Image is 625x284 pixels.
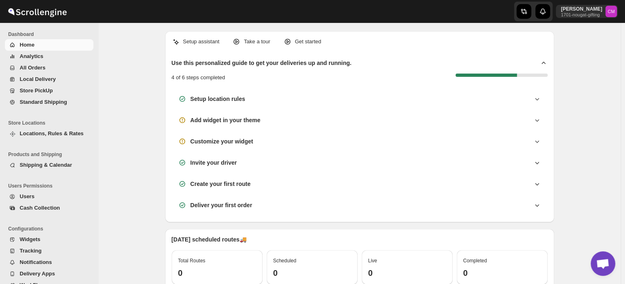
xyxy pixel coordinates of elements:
span: Completed [463,258,487,264]
button: Widgets [5,234,93,245]
button: Tracking [5,245,93,257]
p: [DATE] scheduled routes 🚚 [172,235,548,244]
h3: 0 [178,268,256,278]
h3: 0 [368,268,446,278]
span: Store PickUp [20,87,53,94]
h3: Add widget in your theme [190,116,260,124]
span: Products and Shipping [8,151,94,158]
span: All Orders [20,65,45,71]
div: Open chat [591,251,615,276]
span: Locations, Rules & Rates [20,130,84,136]
span: Users Permissions [8,183,94,189]
span: Local Delivery [20,76,56,82]
button: Notifications [5,257,93,268]
span: Analytics [20,53,43,59]
img: ScrollEngine [7,1,68,22]
span: Store Locations [8,120,94,126]
p: Setup assistant [183,38,220,46]
p: [PERSON_NAME] [561,6,602,12]
span: Cleo Moyo [605,6,617,17]
p: Take a tour [244,38,270,46]
span: Notifications [20,259,52,265]
h3: Create your first route [190,180,251,188]
span: Total Routes [178,258,206,264]
h3: 0 [463,268,541,278]
span: Delivery Apps [20,271,55,277]
button: All Orders [5,62,93,74]
span: Standard Shipping [20,99,67,105]
text: CM [607,9,614,14]
span: Home [20,42,34,48]
button: Shipping & Calendar [5,159,93,171]
span: Live [368,258,377,264]
h3: 0 [273,268,351,278]
button: Home [5,39,93,51]
button: Locations, Rules & Rates [5,128,93,139]
span: Users [20,193,34,199]
h2: Use this personalized guide to get your deliveries up and running. [172,59,352,67]
p: Get started [295,38,321,46]
h3: Customize your widget [190,137,253,145]
h3: Deliver your first order [190,201,252,209]
span: Configurations [8,226,94,232]
span: Widgets [20,236,40,242]
button: Analytics [5,51,93,62]
button: User menu [556,5,618,18]
span: Cash Collection [20,205,60,211]
h3: Setup location rules [190,95,245,103]
button: Cash Collection [5,202,93,214]
button: Users [5,191,93,202]
h3: Invite your driver [190,159,237,167]
span: Tracking [20,248,41,254]
p: 1701-nougat-gifting [561,12,602,17]
button: Delivery Apps [5,268,93,280]
p: 4 of 6 steps completed [172,74,225,82]
span: Dashboard [8,31,94,38]
span: Shipping & Calendar [20,162,72,168]
span: Scheduled [273,258,297,264]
